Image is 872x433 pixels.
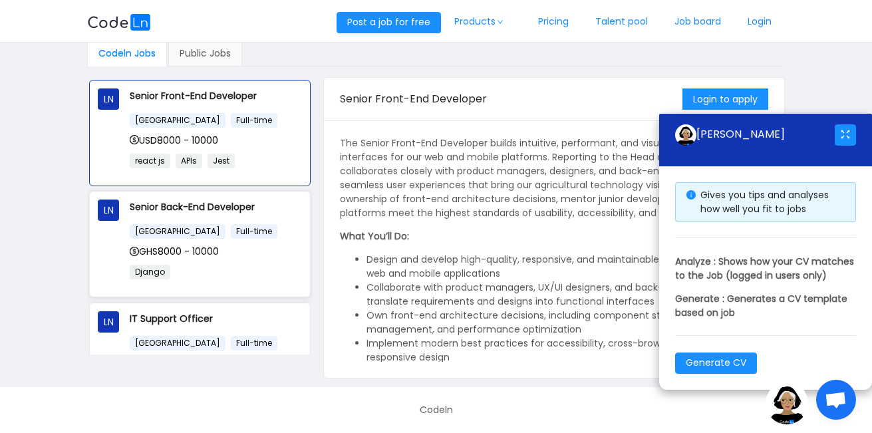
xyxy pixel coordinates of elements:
[130,245,219,258] span: GHS8000 - 10000
[366,281,768,309] li: Collaborate with product managers, UX/UI designers, and back-end engineers to translate requireme...
[104,88,114,110] span: LN
[816,380,856,420] div: Open chat
[130,265,170,279] span: Django
[231,336,277,351] span: Full-time
[675,255,856,283] p: Analyze : Shows how your CV matches to the Job (logged in users only)
[130,88,301,103] p: Senior Front-End Developer
[340,91,487,106] span: Senior Front-End Developer
[835,124,856,146] button: icon: fullscreen
[340,136,768,220] p: The Senior Front-End Developer builds intuitive, performant, and visually engaging user interface...
[168,40,242,67] div: Public Jobs
[675,292,856,320] p: Generate : Generates a CV template based on job
[87,14,151,31] img: logobg.f302741d.svg
[130,336,225,351] span: [GEOGRAPHIC_DATA]
[686,190,696,200] i: icon: info-circle
[675,353,757,374] button: Generate CV
[130,311,301,326] p: IT Support Officer
[176,154,202,168] span: APIs
[130,134,218,147] span: USD8000 - 10000
[130,247,139,256] i: icon: dollar
[366,309,768,337] li: Own front-end architecture decisions, including component structure, state management, and perfor...
[366,337,768,364] li: Implement modern best practices for accessibility, cross-browser compatibility, and responsive de...
[700,188,829,216] span: Gives you tips and analyses how well you fit to jobs
[340,229,409,243] strong: What You’ll Do:
[130,224,225,239] span: [GEOGRAPHIC_DATA]
[337,15,441,29] a: Post a job for free
[337,12,441,33] button: Post a job for free
[130,200,301,214] p: Senior Back-End Developer
[130,135,139,144] i: icon: dollar
[104,200,114,221] span: LN
[496,19,504,25] i: icon: down
[130,113,225,128] span: [GEOGRAPHIC_DATA]
[675,124,835,146] div: [PERSON_NAME]
[766,382,808,424] img: ground.ddcf5dcf.png
[231,224,277,239] span: Full-time
[682,88,768,110] button: Login to apply
[366,253,768,281] li: Design and develop high-quality, responsive, and maintainable front-end features for web and mobi...
[104,311,114,333] span: LN
[675,124,696,146] img: ground.ddcf5dcf.png
[87,40,167,67] div: Codeln Jobs
[208,154,235,168] span: Jest
[231,113,277,128] span: Full-time
[130,154,170,168] span: react js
